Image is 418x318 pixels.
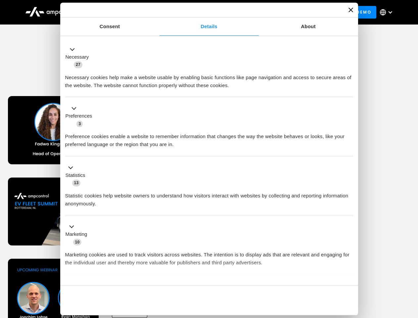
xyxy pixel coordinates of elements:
span: 27 [74,61,82,68]
a: About [259,18,358,36]
button: Marketing (10) [65,223,91,246]
div: Preference cookies enable a website to remember information that changes the way the website beha... [65,128,353,148]
button: Unclassified (2) [65,282,119,290]
button: Okay [258,291,353,310]
button: Preferences (3) [65,105,96,128]
h1: Upcoming Webinars [8,67,410,83]
label: Statistics [66,172,85,179]
div: Marketing cookies are used to track visitors across websites. The intention is to display ads tha... [65,246,353,267]
span: 2 [109,283,116,290]
span: 10 [73,239,82,245]
button: Close banner [348,8,353,12]
div: Statistic cookies help website owners to understand how visitors interact with websites by collec... [65,187,353,208]
a: Consent [60,18,160,36]
button: Necessary (27) [65,45,93,69]
label: Necessary [66,53,89,61]
span: 13 [72,180,81,186]
label: Marketing [66,231,87,238]
label: Preferences [66,112,92,120]
span: 3 [76,121,83,127]
button: Statistics (13) [65,164,89,187]
div: Necessary cookies help make a website usable by enabling basic functions like page navigation and... [65,69,353,89]
a: Details [160,18,259,36]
